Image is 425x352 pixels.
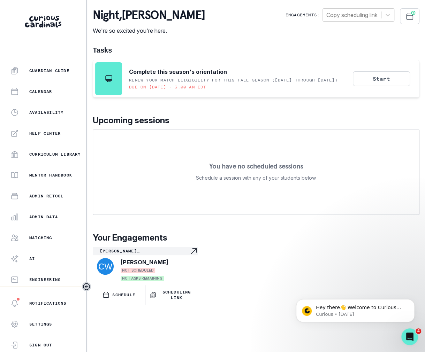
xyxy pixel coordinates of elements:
span: 4 [416,328,421,334]
p: Complete this season's orientation [129,68,227,76]
iframe: Intercom live chat [401,328,418,345]
a: [PERSON_NAME] Entrepreneurship/Blog 1-to-1-courseNavigate to engagement page[PERSON_NAME]NOT SCHE... [93,247,198,282]
p: night , [PERSON_NAME] [93,8,205,22]
img: svg [97,258,114,275]
iframe: Intercom notifications message [286,284,425,333]
p: SCHEDULE [112,292,135,298]
p: Upcoming sessions [93,114,419,127]
p: Schedule a session with any of your students below. [196,174,317,182]
p: Availability [29,110,63,115]
p: You have no scheduled sessions [209,163,303,170]
button: Scheduling Link [145,285,198,305]
button: SCHEDULE [93,285,145,305]
p: Matching [29,235,52,241]
p: Help Center [29,131,61,136]
p: Scheduling Link [159,289,193,300]
p: Curriculum Library [29,151,81,157]
p: [PERSON_NAME] Entrepreneurship/Blog 1-to-1-course [100,248,190,254]
button: Schedule Sessions [400,8,419,24]
p: AI [29,256,35,261]
p: Settings [29,321,52,327]
p: Engineering [29,277,61,282]
p: Sign Out [29,342,52,348]
p: We're so excited you're here. [93,26,205,35]
img: Curious Cardinals Logo [25,16,61,28]
p: RENEW YOUR MATCH ELIGIBILITY FOR THIS FALL SEASON ([DATE] through [DATE]) [129,77,338,83]
p: Calendar [29,89,52,94]
p: [PERSON_NAME] [121,258,168,266]
p: Your Engagements [93,232,419,244]
h1: Tasks [93,46,419,54]
button: Toggle sidebar [82,282,91,291]
span: NOT SCHEDULED [121,268,155,273]
span: NO TASKS REMAINING [121,276,164,281]
p: Mentor Handbook [29,172,72,178]
button: Start [353,71,410,86]
p: Guardian Guide [29,68,69,73]
p: Due on [DATE] • 3:00 AM EDT [129,84,206,90]
p: Notifications [29,300,67,306]
p: Admin Data [29,214,58,220]
p: Engagements: [286,12,320,18]
svg: Navigate to engagement page [190,247,198,255]
p: Admin Retool [29,193,63,199]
